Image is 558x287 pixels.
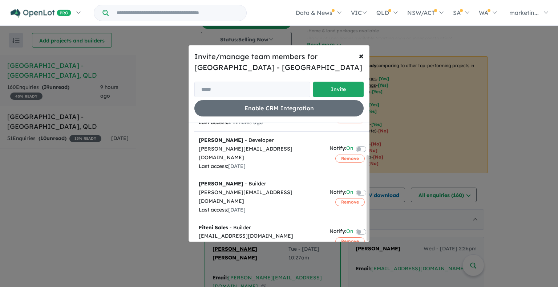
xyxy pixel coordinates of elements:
div: [PERSON_NAME][EMAIL_ADDRESS][DOMAIN_NAME] [199,145,321,162]
span: × [359,50,364,61]
span: 2 minutes ago [228,119,263,126]
div: Last access: [199,206,321,214]
div: - Developer [199,136,321,145]
div: Notify: [329,227,353,237]
div: - Builder [199,224,321,232]
span: On [346,188,353,198]
span: [DATE] [228,206,246,213]
h5: Invite/manage team members for [GEOGRAPHIC_DATA] - [GEOGRAPHIC_DATA] [194,51,364,73]
span: On [346,227,353,237]
div: Notify: [329,144,353,154]
div: - Builder [199,180,321,188]
button: Remove [335,237,365,245]
strong: [PERSON_NAME] [199,180,243,187]
div: Last access: [199,241,321,249]
div: Last access: [199,118,321,127]
button: Invite [313,82,364,97]
div: Last access: [199,162,321,171]
span: On [346,144,353,154]
input: Try estate name, suburb, builder or developer [110,5,245,21]
button: Remove [335,155,365,163]
div: [PERSON_NAME][EMAIL_ADDRESS][DOMAIN_NAME] [199,188,321,206]
button: Remove [335,198,365,206]
div: Notify: [329,188,353,198]
img: Openlot PRO Logo White [11,9,71,18]
strong: Fiteni Sales [199,224,228,231]
span: [DATE] [228,241,246,248]
div: [EMAIL_ADDRESS][DOMAIN_NAME] [199,232,321,241]
button: Enable CRM Integration [194,100,364,116]
strong: [PERSON_NAME] [199,137,243,143]
span: [DATE] [228,163,246,169]
span: marketin... [509,9,539,16]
